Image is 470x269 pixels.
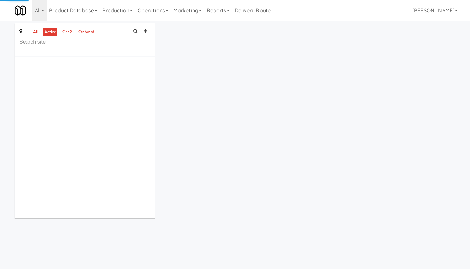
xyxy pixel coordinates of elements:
[19,36,150,48] input: Search site
[31,28,39,36] a: all
[61,28,74,36] a: gen2
[43,28,57,36] a: active
[15,5,26,16] img: Micromart
[77,28,96,36] a: onboard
